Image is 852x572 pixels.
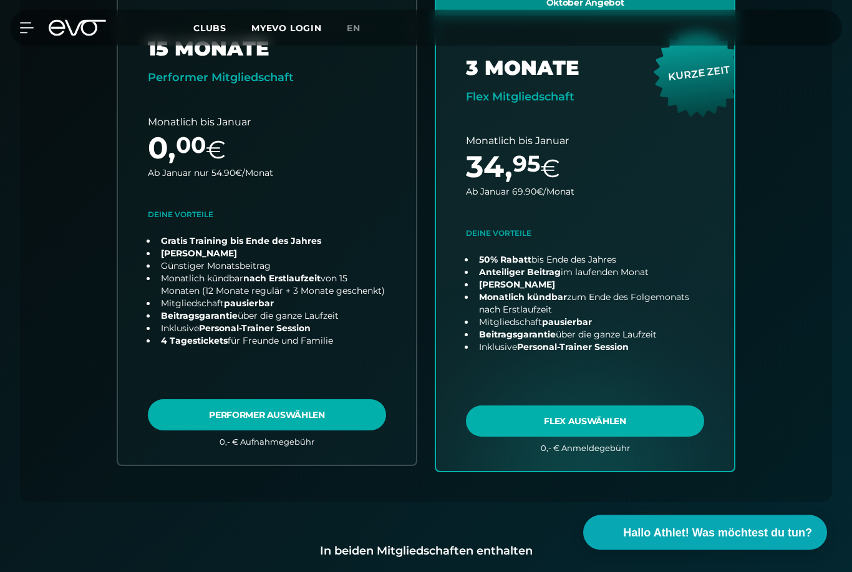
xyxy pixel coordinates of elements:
[251,22,322,34] a: MYEVO LOGIN
[193,22,251,34] a: Clubs
[347,21,375,36] a: en
[623,525,812,541] span: Hallo Athlet! Was möchtest du tun?
[347,22,361,34] span: en
[193,22,226,34] span: Clubs
[583,515,827,550] button: Hallo Athlet! Was möchtest du tun?
[40,543,812,560] div: In beiden Mitgliedschaften enthalten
